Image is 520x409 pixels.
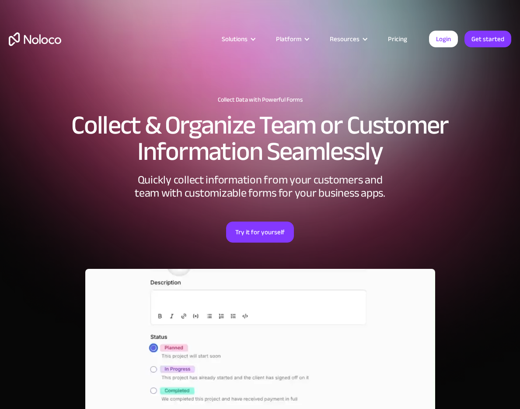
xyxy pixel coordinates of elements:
div: Solutions [222,33,248,45]
div: Solutions [211,33,265,45]
div: Resources [330,33,359,45]
a: Pricing [377,33,418,45]
a: Get started [464,31,511,47]
h1: Collect Data with Powerful Forms [9,96,511,103]
a: home [9,32,61,46]
h2: Collect & Organize Team or Customer Information Seamlessly [9,112,511,165]
a: Login [429,31,458,47]
div: Platform [265,33,319,45]
a: Try it for yourself [226,222,294,243]
div: Platform [276,33,301,45]
div: Quickly collect information from your customers and team with customizable forms for your busines... [129,173,391,200]
div: Resources [319,33,377,45]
